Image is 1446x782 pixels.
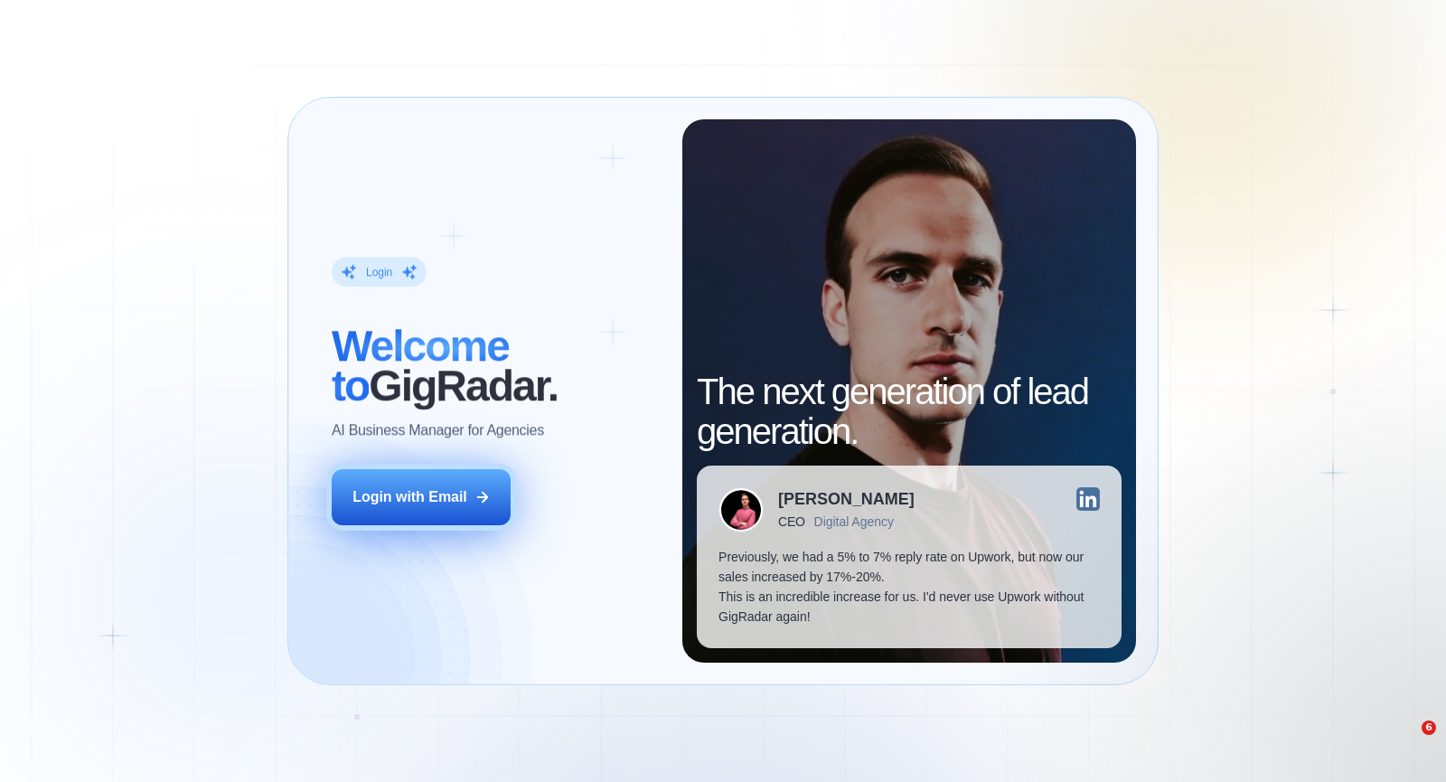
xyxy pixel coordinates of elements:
[332,469,511,525] button: Login with Email
[718,547,1099,627] p: Previously, we had a 5% to 7% reply rate on Upwork, but now our sales increased by 17%-20%. This ...
[1422,721,1436,735] span: 6
[778,514,804,529] div: CEO
[366,265,392,279] div: Login
[332,326,661,406] h2: ‍ GigRadar.
[1385,721,1428,764] iframe: Intercom live chat
[697,372,1121,451] h2: The next generation of lead generation.
[332,420,544,440] p: AI Business Manager for Agencies
[814,514,894,529] div: Digital Agency
[778,491,915,507] div: [PERSON_NAME]
[332,322,509,410] span: Welcome to
[352,487,467,507] div: Login with Email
